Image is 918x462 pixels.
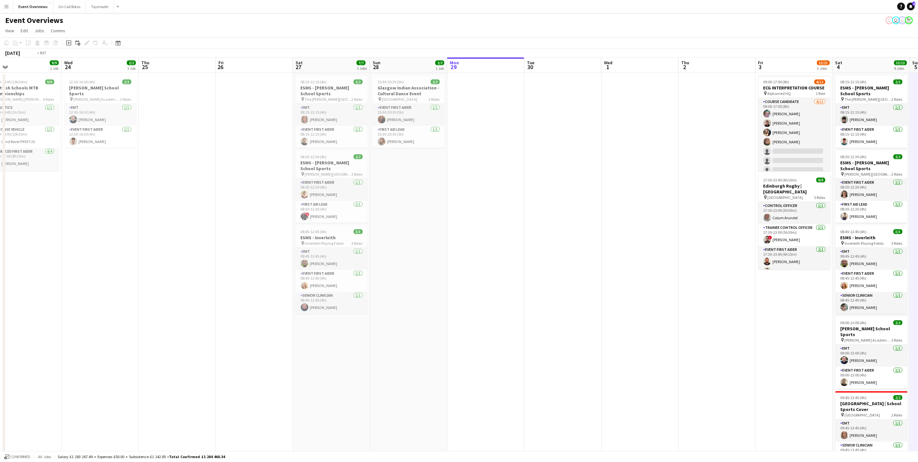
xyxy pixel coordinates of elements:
[758,76,831,171] app-job-card: 09:00-17:00 (8h)4/12ECG INTERPRETATION COURSE Alphamed HQ1 RoleCourse Candidate4/1209:00-17:00 (8...
[817,60,830,65] span: 13/21
[58,454,225,459] div: Salary £1 283 267.49 + Expenses £50.00 + Subsistence £1 142.85 =
[893,229,903,234] span: 3/3
[13,0,53,13] button: Event Overviews
[21,28,28,34] span: Edit
[51,28,65,34] span: Comms
[5,15,63,25] h1: Event Overviews
[835,316,908,389] app-job-card: 09:00-13:00 (4h)2/2[PERSON_NAME] School Sports [PERSON_NAME] Academy Playing Fields2 RolesEMT1/10...
[305,172,352,177] span: [PERSON_NAME][GEOGRAPHIC_DATA]
[35,28,44,34] span: Jobs
[45,79,54,84] span: 9/9
[301,79,327,84] span: 08:15-12:15 (4h)
[907,3,915,10] a: 2
[834,63,842,71] span: 4
[295,63,303,71] span: 27
[894,60,907,65] span: 13/13
[886,16,893,24] app-user-avatar: Operations Team
[50,60,59,65] span: 9/9
[127,60,136,65] span: 2/2
[768,236,772,240] span: !
[835,225,908,314] app-job-card: 08:45-12:45 (4h)3/3ESMS - Inverleith Inverleith Playing Fields3 RolesEMT1/108:45-12:45 (4h)[PERSO...
[835,150,908,223] app-job-card: 08:30-12:30 (4h)2/2ESMS - [PERSON_NAME] School Sports [PERSON_NAME][GEOGRAPHIC_DATA]2 RolesEvent ...
[894,66,907,71] div: 6 Jobs
[892,16,900,24] app-user-avatar: Operations Team
[835,76,908,148] app-job-card: 08:15-12:15 (4h)2/2ESMS - [PERSON_NAME] School Sports The [PERSON_NAME][GEOGRAPHIC_DATA]2 RolesEM...
[373,76,445,148] app-job-card: 15:30-20:30 (5h)2/2Glasgow Indian Association - Cultural Dance Event [GEOGRAPHIC_DATA]2 RolesEven...
[845,413,880,417] span: [GEOGRAPHIC_DATA]
[893,79,903,84] span: 2/2
[841,79,867,84] span: 08:15-12:15 (4h)
[835,292,908,314] app-card-role: Senior Clinician1/108:45-12:45 (4h)[PERSON_NAME]
[526,63,534,71] span: 30
[841,154,867,159] span: 08:30-12:30 (4h)
[127,66,136,71] div: 1 Job
[50,66,58,71] div: 1 Job
[3,26,17,35] a: View
[296,76,368,148] app-job-card: 08:15-12:15 (4h)2/2ESMS - [PERSON_NAME] School Sports The [PERSON_NAME][GEOGRAPHIC_DATA]2 RolesEM...
[450,60,459,66] span: Mon
[814,195,825,200] span: 5 Roles
[354,229,363,234] span: 3/3
[122,79,131,84] span: 2/2
[835,160,908,171] h3: ESMS - [PERSON_NAME] School Sports
[74,97,120,102] span: [PERSON_NAME] Academy Playing Fields
[217,63,224,71] span: 26
[758,85,831,91] h3: ECG INTERPRETATION COURSE
[835,179,908,201] app-card-role: Event First Aider1/108:30-12:30 (4h)[PERSON_NAME]
[527,60,534,66] span: Tue
[296,60,303,66] span: Sat
[373,85,445,97] h3: Glasgow Indian Association - Cultural Dance Event
[64,76,136,148] app-job-card: 12:30-16:30 (4h)2/2[PERSON_NAME] School Sports [PERSON_NAME] Academy Playing Fields2 RolesEMT1/11...
[841,229,867,234] span: 08:45-12:45 (4h)
[64,126,136,148] app-card-role: Event First Aider1/112:30-16:30 (4h)[PERSON_NAME]
[18,26,31,35] a: Edit
[431,79,440,84] span: 2/2
[758,202,831,224] app-card-role: Control Officer1/117:30-23:00 (5h30m)Calum Arundel
[817,66,830,71] div: 2 Jobs
[835,345,908,367] app-card-role: EMT1/109:00-13:00 (4h)[PERSON_NAME]
[436,66,444,71] div: 1 Job
[43,97,54,102] span: 6 Roles
[429,97,440,102] span: 2 Roles
[64,60,73,66] span: Wed
[373,104,445,126] app-card-role: Event First Aider1/115:30-20:30 (5h)[PERSON_NAME]
[69,79,96,84] span: 12:30-16:30 (4h)
[758,174,831,269] app-job-card: 17:30-23:45 (6h15m)9/9Edinburgh Rugby | [GEOGRAPHIC_DATA] [GEOGRAPHIC_DATA]5 RolesControl Officer...
[835,235,908,241] h3: ESMS - Inverleith
[296,201,368,223] app-card-role: First Aid Lead1/108:30-12:30 (4h)![PERSON_NAME]
[5,50,20,56] div: [DATE]
[296,235,368,241] h3: ESMS - Inverleith
[835,126,908,148] app-card-role: Event First Aider1/108:15-12:15 (4h)[PERSON_NAME]
[892,172,903,177] span: 2 Roles
[5,28,14,34] span: View
[357,60,366,65] span: 7/7
[32,26,47,35] a: Jobs
[758,98,831,223] app-card-role: Course Candidate4/1209:00-17:00 (8h)[PERSON_NAME][PERSON_NAME][PERSON_NAME][PERSON_NAME]
[53,0,86,13] button: On Call Rotas
[816,91,825,96] span: 1 Role
[141,60,149,66] span: Thu
[382,97,418,102] span: [GEOGRAPHIC_DATA]
[296,160,368,171] h3: ESMS - [PERSON_NAME] School Sports
[835,85,908,97] h3: ESMS - [PERSON_NAME] School Sports
[373,60,380,66] span: Sun
[140,63,149,71] span: 25
[845,97,892,102] span: The [PERSON_NAME][GEOGRAPHIC_DATA]
[768,91,791,96] span: Alphamed HQ
[604,60,612,66] span: Wed
[296,150,368,223] div: 08:30-12:30 (4h)2/2ESMS - [PERSON_NAME] School Sports [PERSON_NAME][GEOGRAPHIC_DATA]2 RolesEvent ...
[63,63,73,71] span: 24
[301,154,327,159] span: 08:30-12:30 (4h)
[768,195,803,200] span: [GEOGRAPHIC_DATA]
[913,2,915,6] span: 2
[835,326,908,337] h3: [PERSON_NAME] School Sports
[835,420,908,442] app-card-role: EMT1/109:45-13:45 (4h)[PERSON_NAME]
[845,338,892,343] span: [PERSON_NAME] Academy Playing Fields
[372,63,380,71] span: 28
[758,60,763,66] span: Fri
[169,454,225,459] span: Total Confirmed £1 284 460.34
[296,225,368,314] div: 08:45-12:45 (4h)3/3ESMS - Inverleith Inverleith Playing Fields3 RolesEMT1/108:45-12:45 (4h)[PERSO...
[296,85,368,97] h3: ESMS - [PERSON_NAME] School Sports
